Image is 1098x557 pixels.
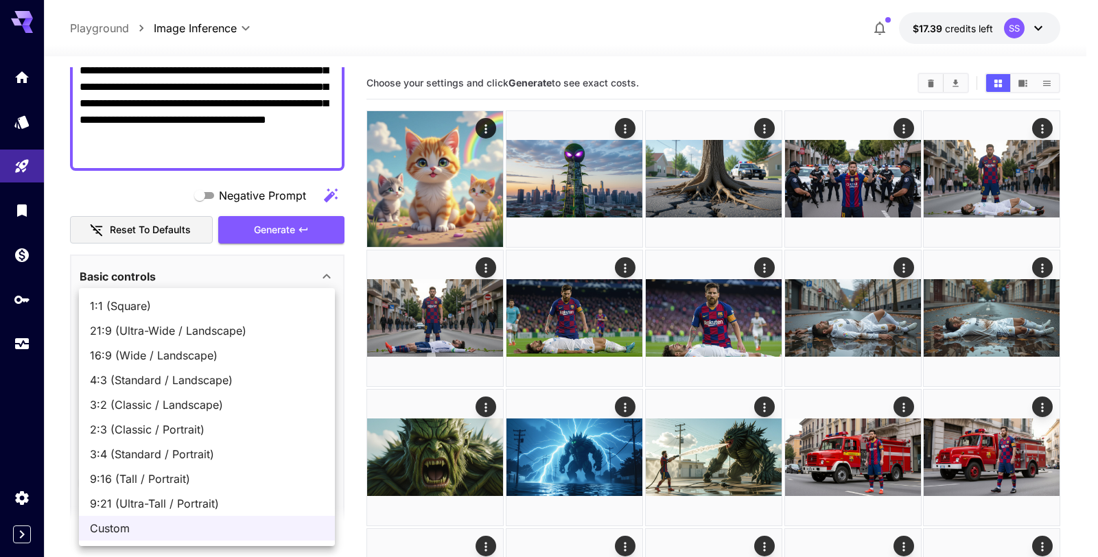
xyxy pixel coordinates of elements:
[90,446,324,462] span: 3:4 (Standard / Portrait)
[90,471,324,487] span: 9:16 (Tall / Portrait)
[90,347,324,364] span: 16:9 (Wide / Landscape)
[90,372,324,388] span: 4:3 (Standard / Landscape)
[90,495,324,512] span: 9:21 (Ultra-Tall / Portrait)
[90,520,324,536] span: Custom
[90,421,324,438] span: 2:3 (Classic / Portrait)
[90,396,324,413] span: 3:2 (Classic / Landscape)
[90,298,324,314] span: 1:1 (Square)
[90,322,324,339] span: 21:9 (Ultra-Wide / Landscape)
